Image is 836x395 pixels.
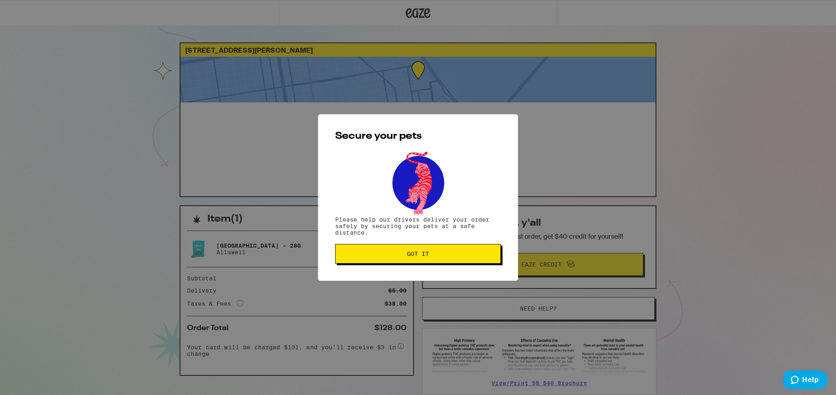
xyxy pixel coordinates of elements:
span: Got it [407,251,429,257]
h2: Secure your pets [335,131,501,141]
img: pets [385,149,451,216]
p: Please help our drivers deliver your order safely by securing your pets at a safe distance. [335,216,501,236]
iframe: Opens a widget where you can find more information [783,371,828,391]
button: Got it [335,244,501,264]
